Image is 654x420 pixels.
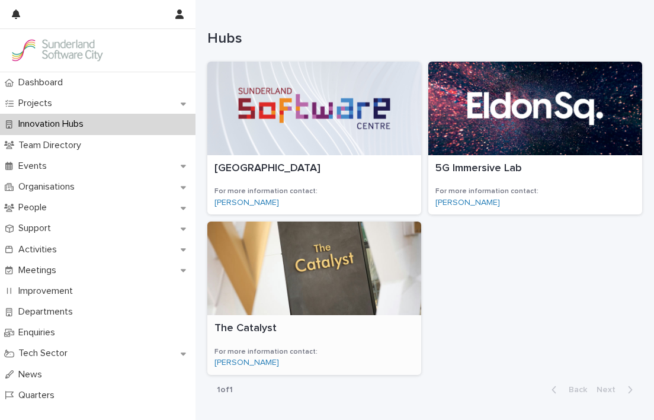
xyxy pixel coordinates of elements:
[214,187,414,196] h3: For more information contact:
[14,161,56,172] p: Events
[207,30,642,47] h1: Hubs
[14,202,56,213] p: People
[14,77,72,88] p: Dashboard
[14,244,66,255] p: Activities
[597,386,623,394] span: Next
[562,386,587,394] span: Back
[435,198,500,208] a: [PERSON_NAME]
[14,286,82,297] p: Improvement
[14,265,66,276] p: Meetings
[207,376,242,405] p: 1 of 1
[214,198,279,208] a: [PERSON_NAME]
[214,347,414,357] h3: For more information contact:
[592,384,642,395] button: Next
[14,369,52,380] p: News
[14,118,93,130] p: Innovation Hubs
[435,162,635,175] p: 5G Immersive Lab
[14,98,62,109] p: Projects
[9,39,104,62] img: Kay6KQejSz2FjblR6DWv
[207,222,421,375] a: The CatalystFor more information contact:[PERSON_NAME]
[214,322,414,335] p: The Catalyst
[214,162,414,175] p: [GEOGRAPHIC_DATA]
[14,348,77,359] p: Tech Sector
[428,62,642,215] a: 5G Immersive LabFor more information contact:[PERSON_NAME]
[14,306,82,318] p: Departments
[14,140,91,151] p: Team Directory
[214,358,279,368] a: [PERSON_NAME]
[14,390,64,401] p: Quarters
[542,384,592,395] button: Back
[435,187,635,196] h3: For more information contact:
[14,181,84,193] p: Organisations
[207,62,421,215] a: [GEOGRAPHIC_DATA]For more information contact:[PERSON_NAME]
[14,223,60,234] p: Support
[14,327,65,338] p: Enquiries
